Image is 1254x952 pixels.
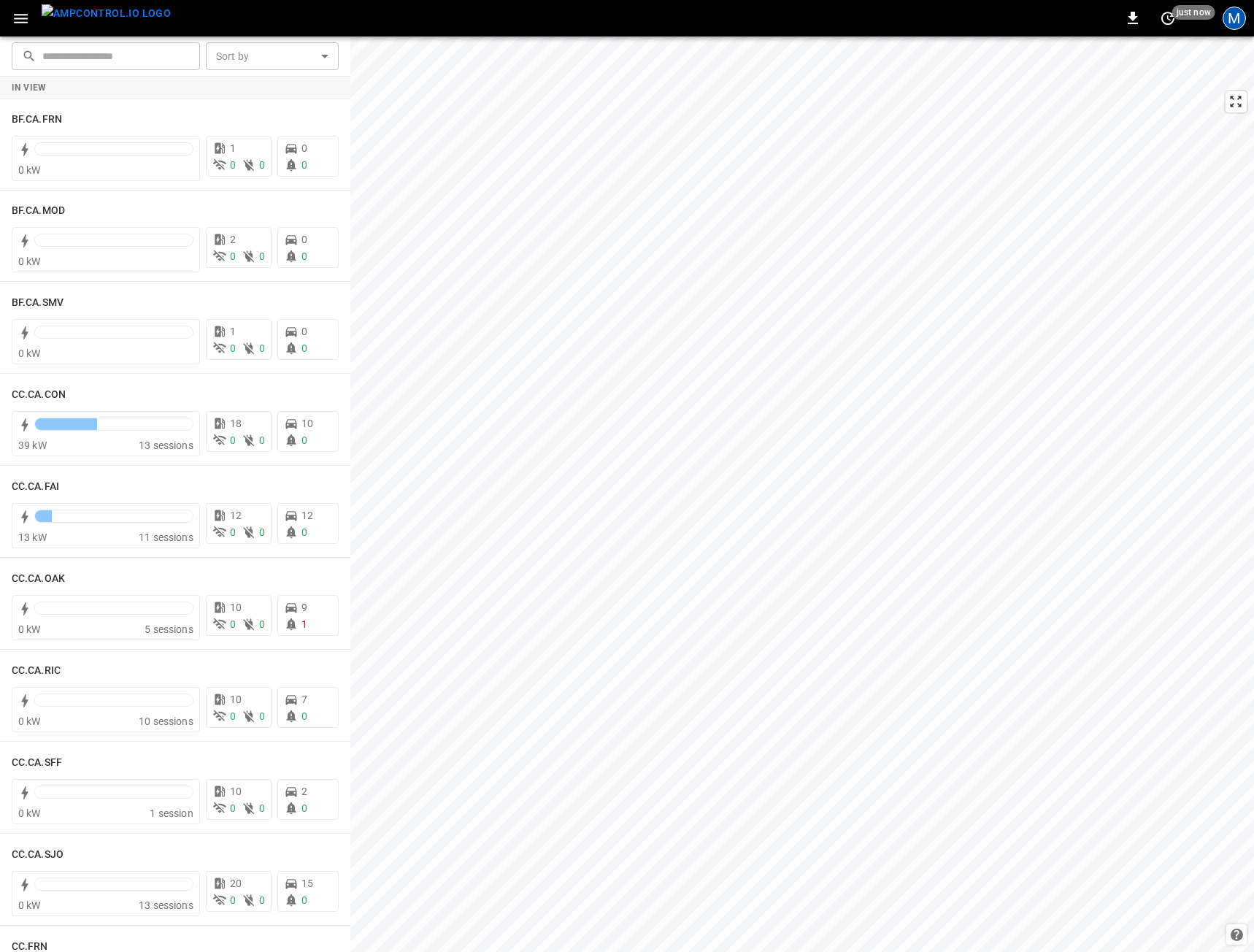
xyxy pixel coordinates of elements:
[12,387,66,403] h6: CC.CA.CON
[18,256,41,267] span: 0 kW
[150,807,193,819] span: 1 session
[18,899,41,911] span: 0 kW
[230,802,236,814] span: 0
[12,755,62,771] h6: CC.CA.SFF
[42,4,171,23] img: ampcontrol.io logo
[259,526,265,538] span: 0
[230,418,242,429] span: 18
[230,618,236,630] span: 0
[1223,7,1246,30] div: profile-icon
[230,602,242,613] span: 10
[259,250,265,262] span: 0
[301,802,307,814] span: 0
[259,342,265,354] span: 0
[259,618,265,630] span: 0
[230,710,236,722] span: 0
[230,878,242,889] span: 20
[12,663,61,679] h6: CC.CA.RIC
[18,348,41,359] span: 0 kW
[230,342,236,354] span: 0
[301,250,307,262] span: 0
[230,526,236,538] span: 0
[259,159,265,171] span: 0
[12,479,59,495] h6: CC.CA.FAI
[1172,5,1215,20] span: just now
[18,623,41,635] span: 0 kW
[145,623,193,635] span: 5 sessions
[18,531,47,543] span: 13 kW
[301,342,307,354] span: 0
[301,234,307,245] span: 0
[18,164,41,176] span: 0 kW
[230,234,236,245] span: 2
[230,434,236,446] span: 0
[301,142,307,154] span: 0
[230,894,236,906] span: 0
[301,526,307,538] span: 0
[139,531,193,543] span: 11 sessions
[12,847,64,863] h6: CC.CA.SJO
[301,434,307,446] span: 0
[139,439,193,451] span: 13 sessions
[301,710,307,722] span: 0
[12,295,64,311] h6: BF.CA.SMV
[230,250,236,262] span: 0
[18,807,41,819] span: 0 kW
[301,510,313,521] span: 12
[350,37,1254,952] canvas: Map
[259,802,265,814] span: 0
[230,786,242,797] span: 10
[18,715,41,727] span: 0 kW
[301,878,313,889] span: 15
[12,112,62,128] h6: BF.CA.FRN
[230,694,242,705] span: 10
[12,82,47,93] strong: In View
[259,710,265,722] span: 0
[301,786,307,797] span: 2
[259,434,265,446] span: 0
[230,159,236,171] span: 0
[230,142,236,154] span: 1
[301,618,307,630] span: 1
[12,571,65,587] h6: CC.CA.OAK
[139,899,193,911] span: 13 sessions
[301,326,307,337] span: 0
[1156,7,1180,30] button: set refresh interval
[301,602,307,613] span: 9
[18,439,47,451] span: 39 kW
[301,159,307,171] span: 0
[301,894,307,906] span: 0
[12,203,65,219] h6: BF.CA.MOD
[301,694,307,705] span: 7
[230,510,242,521] span: 12
[259,894,265,906] span: 0
[139,715,193,727] span: 10 sessions
[230,326,236,337] span: 1
[301,418,313,429] span: 10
